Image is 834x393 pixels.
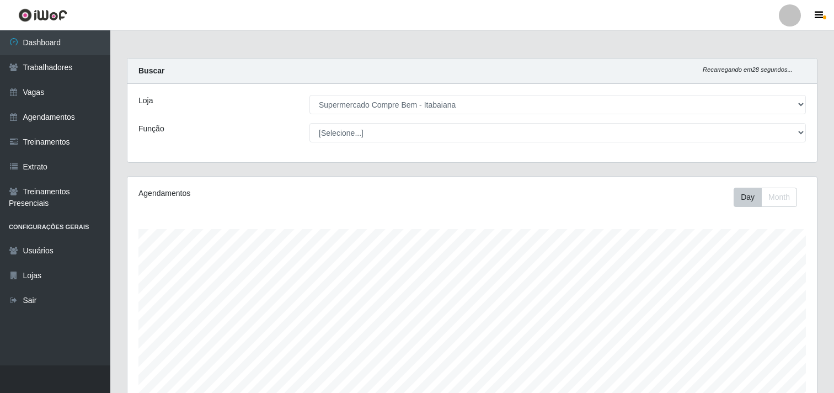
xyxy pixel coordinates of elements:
label: Loja [138,95,153,107]
img: CoreUI Logo [18,8,67,22]
div: Agendamentos [138,188,407,199]
div: Toolbar with button groups [734,188,806,207]
button: Day [734,188,762,207]
i: Recarregando em 28 segundos... [703,66,793,73]
button: Month [761,188,797,207]
strong: Buscar [138,66,164,75]
div: First group [734,188,797,207]
label: Função [138,123,164,135]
